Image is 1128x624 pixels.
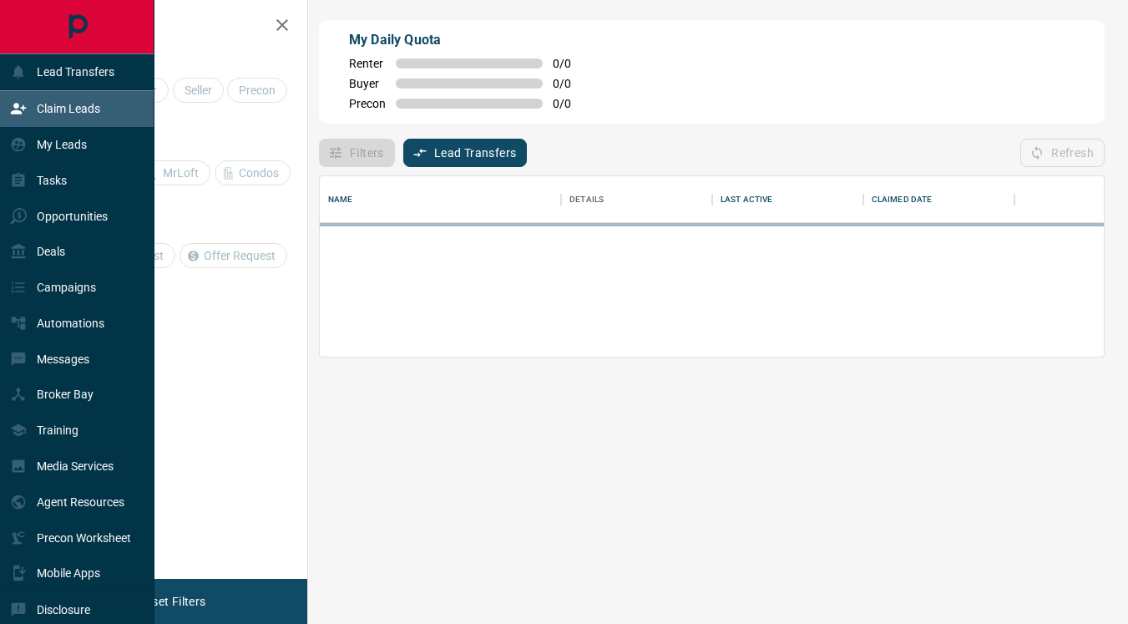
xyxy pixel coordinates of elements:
span: Buyer [349,77,386,90]
h2: Filters [53,17,291,37]
div: Claimed Date [863,176,1014,223]
div: Last Active [721,176,772,223]
span: 0 / 0 [553,77,589,90]
div: Claimed Date [872,176,933,223]
div: Name [328,176,353,223]
span: 0 / 0 [553,97,589,110]
div: Name [320,176,561,223]
div: Details [569,176,604,223]
div: Last Active [712,176,863,223]
button: Reset Filters [127,587,216,616]
span: Renter [349,57,386,70]
span: 0 / 0 [553,57,589,70]
p: My Daily Quota [349,30,589,50]
div: Details [561,176,712,223]
button: Lead Transfers [403,139,528,167]
span: Precon [349,97,386,110]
